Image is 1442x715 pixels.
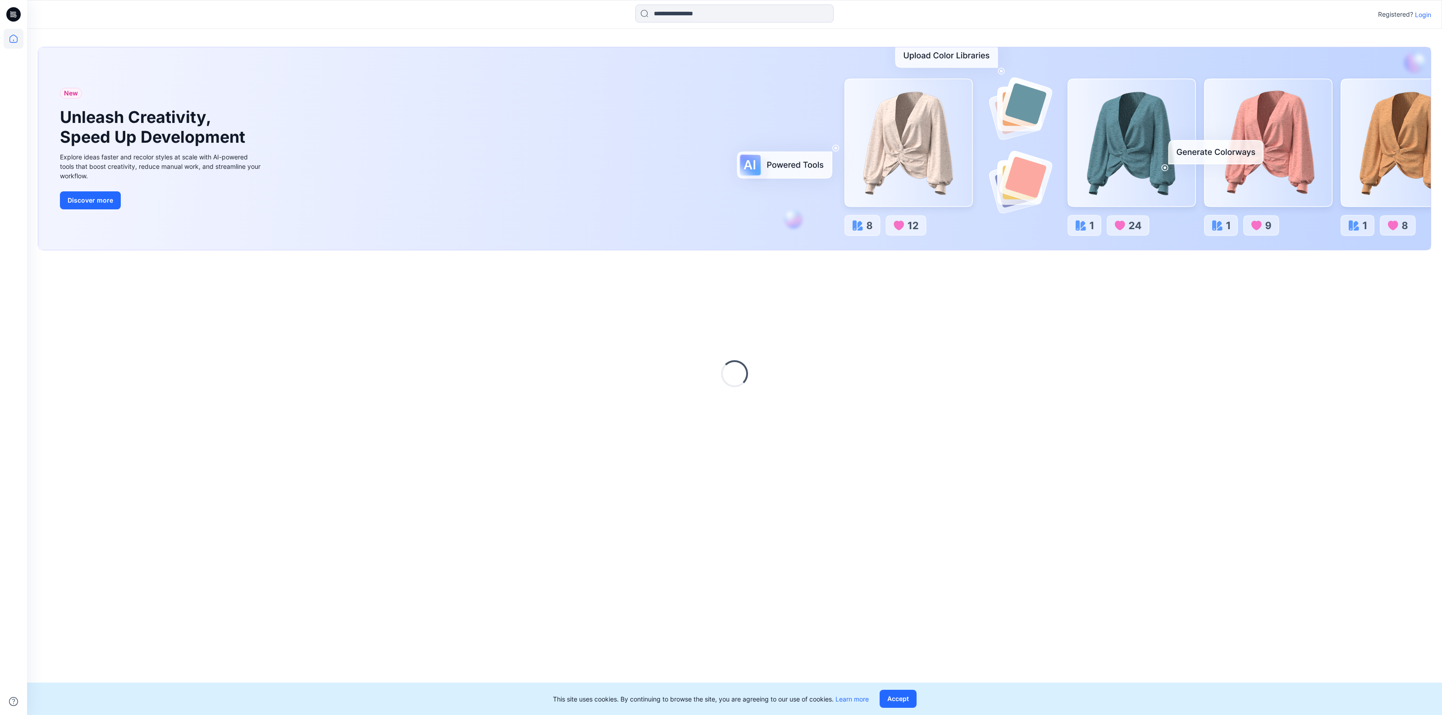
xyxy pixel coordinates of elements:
[1415,10,1431,19] p: Login
[60,152,263,181] div: Explore ideas faster and recolor styles at scale with AI-powered tools that boost creativity, red...
[64,88,78,99] span: New
[553,694,869,704] p: This site uses cookies. By continuing to browse the site, you are agreeing to our use of cookies.
[835,695,869,703] a: Learn more
[60,108,249,146] h1: Unleash Creativity, Speed Up Development
[60,191,121,209] button: Discover more
[880,690,917,708] button: Accept
[60,191,263,209] a: Discover more
[1378,9,1413,20] p: Registered?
